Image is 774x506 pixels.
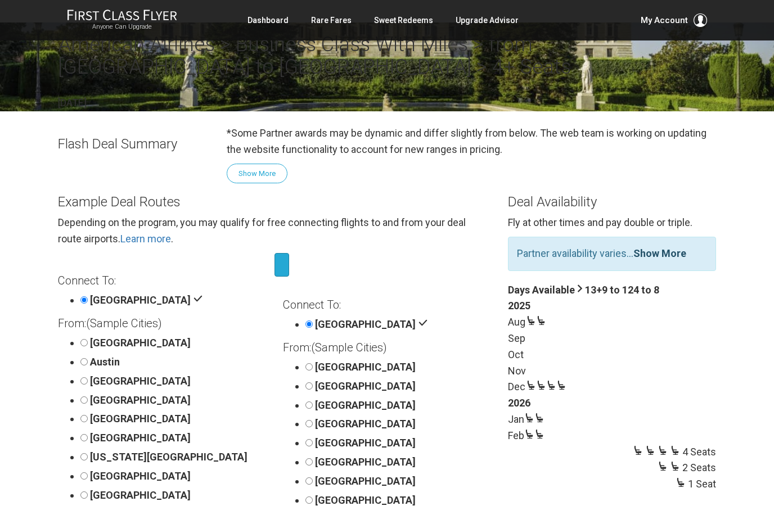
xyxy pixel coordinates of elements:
span: [GEOGRAPHIC_DATA] [315,456,416,468]
a: Learn more [120,233,171,245]
span: [GEOGRAPHIC_DATA] [90,470,191,482]
span: [GEOGRAPHIC_DATA] [90,413,191,424]
h4: From: [58,317,266,329]
span: From [62,257,81,266]
h4: Connect To: [58,274,266,287]
td: Dec [508,379,526,395]
time: [DATE] [58,97,87,109]
a: Upgrade Advisor [456,10,519,30]
span: 1 Seat [688,478,716,490]
span: To [287,281,296,290]
td: Jan [508,412,524,428]
span: (Sample Cities) [311,341,387,354]
p: Partner availability varies... [517,246,707,262]
span: Example Deal Routes [58,194,181,210]
span: Austin [90,356,120,368]
th: Days Available [508,282,585,299]
th: 4 to 8 [633,282,659,299]
button: Invert Route Direction [274,253,289,277]
img: First Class Flyer [67,9,177,21]
div: Depending on the program, you may qualify for free connecting flights to and from your deal route... [58,215,491,247]
h4: Connect To: [283,299,491,311]
p: *Some Partner awards may be dynamic and differ slightly from below. The web team is working on up... [227,125,716,158]
span: Deal Availability [508,194,597,210]
span: [US_STATE][GEOGRAPHIC_DATA] [90,451,247,463]
span: (Sample Cities) [86,317,162,330]
span: My Account [641,13,688,27]
th: 2025 [508,298,566,314]
span: [GEOGRAPHIC_DATA] [315,437,416,449]
span: [GEOGRAPHIC_DATA] [90,375,191,387]
td: Aug [508,314,526,331]
span: [GEOGRAPHIC_DATA] [90,432,191,444]
span: [GEOGRAPHIC_DATA] [90,489,191,501]
span: [GEOGRAPHIC_DATA] [283,279,377,292]
span: 4 Seats [682,446,716,458]
span: [GEOGRAPHIC_DATA] [315,380,416,392]
th: 13+ [585,282,602,299]
span: [GEOGRAPHIC_DATA] [315,475,416,487]
button: My Account [641,13,707,27]
td: Nov [508,363,526,379]
td: Sep [508,331,526,347]
span: [GEOGRAPHIC_DATA] [90,337,191,349]
h3: Flash Deal Summary [58,137,210,151]
div: Fly at other times and pay double or triple. [508,215,716,231]
span: [GEOGRAPHIC_DATA] [315,418,416,430]
a: Dashboard [247,10,289,30]
span: [GEOGRAPHIC_DATA] [58,255,163,268]
a: Show More [633,247,686,259]
span: [GEOGRAPHIC_DATA] [90,394,191,406]
span: 2 Seats [682,462,716,473]
td: Feb [508,428,524,444]
a: First Class FlyerAnyone Can Upgrade [67,9,177,31]
h4: From: [283,341,491,354]
span: [GEOGRAPHIC_DATA] [315,494,416,506]
a: Rare Fares [311,10,352,30]
button: Show More [227,164,287,183]
span: [GEOGRAPHIC_DATA] [90,294,191,306]
a: Sweet Redeems [374,10,433,30]
h2: American Airlines > Business Class With Miles > from [GEOGRAPHIC_DATA] to [GEOGRAPHIC_DATA] > 4+ ... [58,34,716,78]
span: [GEOGRAPHIC_DATA] [315,399,416,411]
span: [GEOGRAPHIC_DATA] [315,318,416,330]
th: 9 to 12 [602,282,633,299]
td: Oct [508,347,526,363]
th: 2026 [508,395,544,412]
small: Anyone Can Upgrade [67,23,177,31]
span: [GEOGRAPHIC_DATA] [315,361,416,373]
